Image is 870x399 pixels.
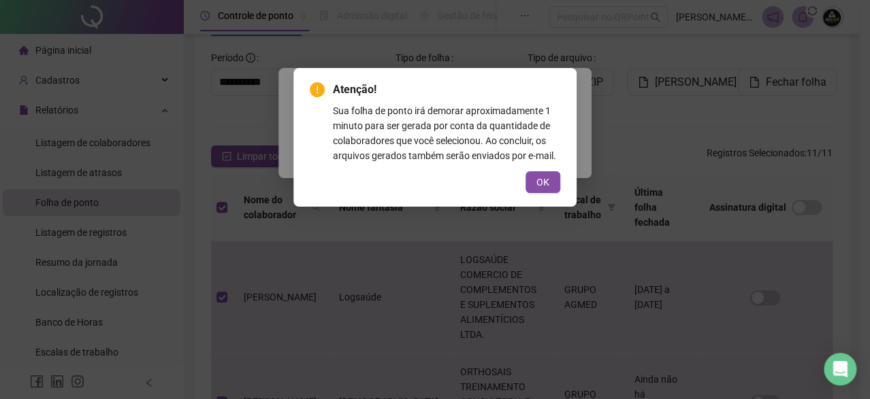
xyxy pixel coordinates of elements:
[310,82,325,97] span: exclamation-circle
[333,82,560,98] span: Atenção!
[824,353,856,385] div: Open Intercom Messenger
[526,171,560,193] button: OK
[333,103,560,163] div: Sua folha de ponto irá demorar aproximadamente 1 minuto para ser gerada por conta da quantidade d...
[536,175,549,190] span: OK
